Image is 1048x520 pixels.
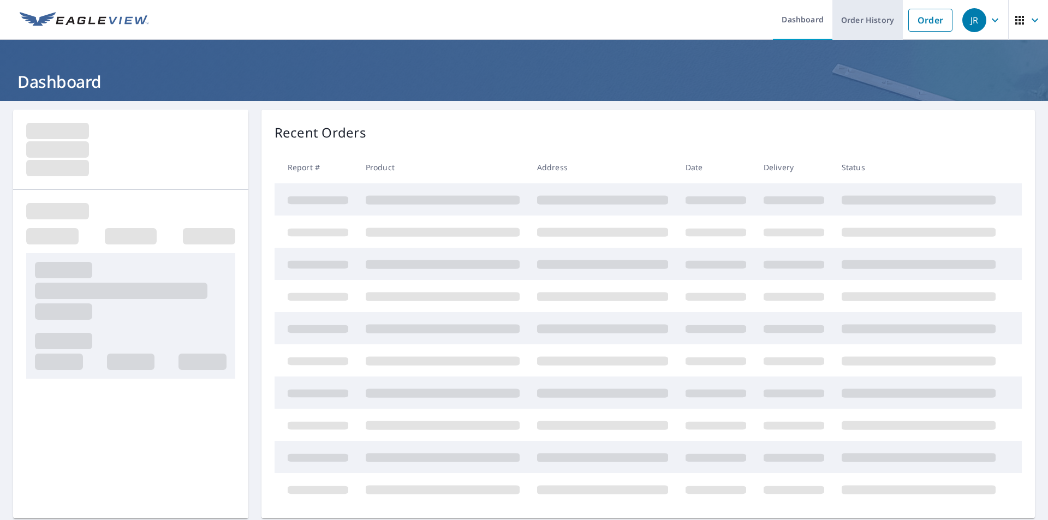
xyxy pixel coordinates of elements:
[833,151,1004,183] th: Status
[677,151,755,183] th: Date
[357,151,528,183] th: Product
[528,151,677,183] th: Address
[908,9,952,32] a: Order
[275,151,357,183] th: Report #
[962,8,986,32] div: JR
[13,70,1035,93] h1: Dashboard
[755,151,833,183] th: Delivery
[275,123,366,142] p: Recent Orders
[20,12,148,28] img: EV Logo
